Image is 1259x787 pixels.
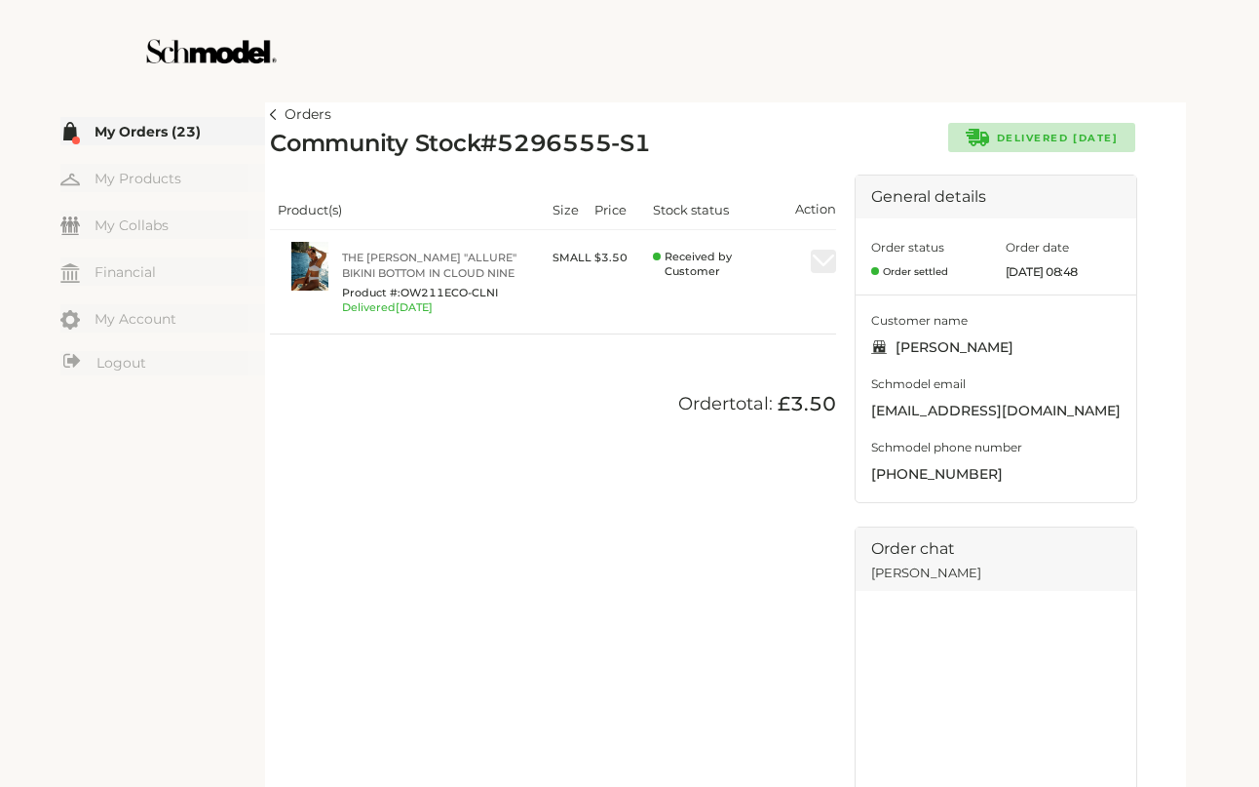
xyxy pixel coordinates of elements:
[60,117,265,145] a: My Orders (23)
[587,189,645,230] th: Price
[795,201,836,216] span: Action
[871,438,1121,457] span: Schmodel phone number
[653,250,779,279] span: Transaction Settled
[997,132,1119,144] span: Delivered [DATE]
[342,300,433,315] span: Delivered [DATE]
[60,351,265,375] a: Logout
[60,164,265,192] a: My Products
[270,130,651,159] h2: Community Stock # 5296555-S1
[594,251,628,264] span: $ 3.50
[1006,240,1069,255] span: Order date
[871,374,1121,394] span: Schmodel email
[60,216,80,235] img: my-friends.svg
[871,240,944,255] span: Order status
[342,285,537,300] span: Product #: OW211ECO-CLNI
[871,340,887,354] img: shop-black.svg
[871,562,1121,583] span: [PERSON_NAME]
[270,109,277,120] img: left-arrow.svg
[60,310,80,330] img: my-account.svg
[871,463,1121,487] span: [PHONE_NUMBER]
[60,122,80,141] img: my-order.svg
[342,250,537,281] a: The [PERSON_NAME] "Allure" Bikini Bottom in Cloud Nine
[1006,264,1121,279] span: [DATE] 08:48
[60,117,265,378] div: Menu
[871,187,986,206] span: General details
[60,170,80,189] img: my-hanger.svg
[60,257,265,286] a: Financial
[871,535,1121,562] span: Order chat
[665,250,779,279] span: Received by Customer
[60,304,265,333] a: My Account
[966,129,989,146] img: car-green.svg
[545,189,587,230] th: Size
[871,311,1121,331] span: Customer name
[871,336,1121,360] span: Parker Smith
[871,264,948,279] span: Order settled
[645,189,760,230] th: Stock status
[60,263,80,283] img: my-financial.svg
[60,211,265,239] a: My Collabs
[270,103,331,127] a: Orders
[773,392,836,415] span: £3.50
[270,392,836,415] div: Order total:
[270,189,545,230] th: Product(s)
[553,242,591,273] div: SMALL
[871,400,1121,423] span: sales@parkersmith.com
